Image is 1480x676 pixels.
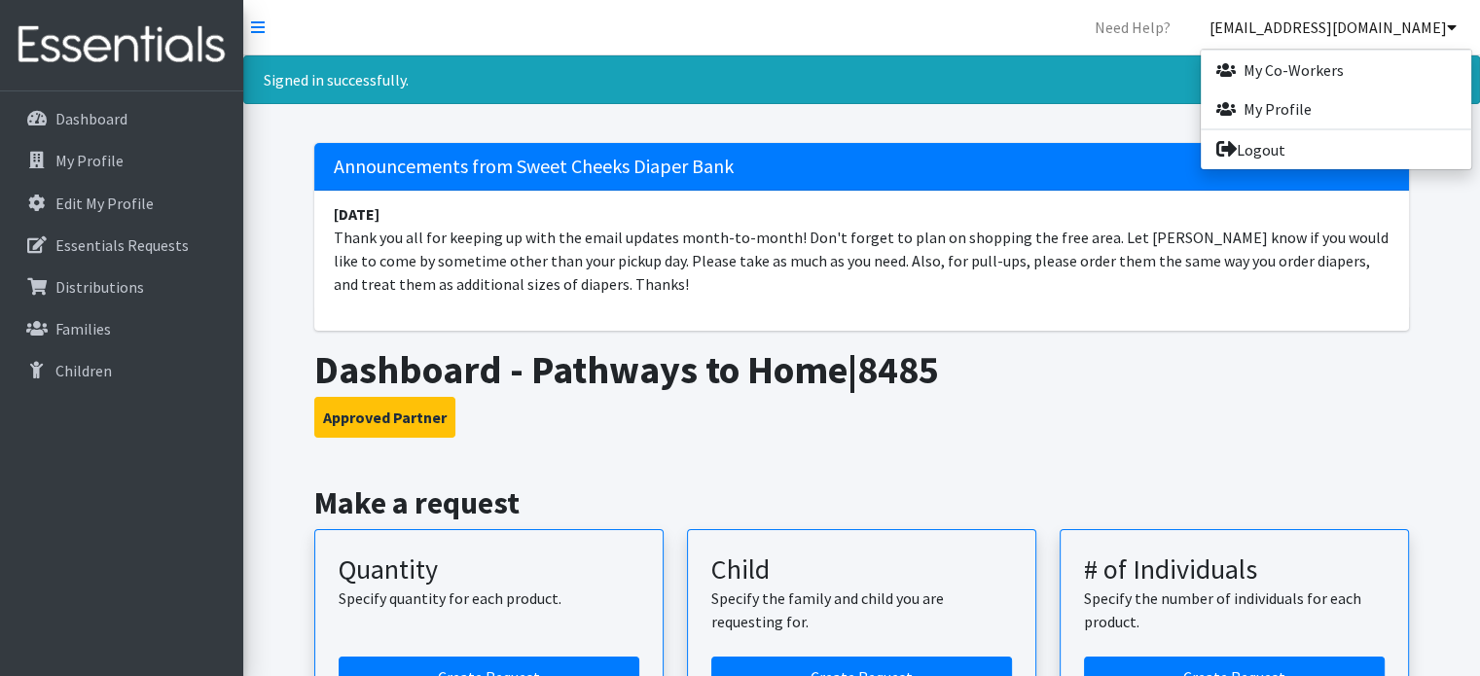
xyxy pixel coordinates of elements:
[339,587,639,610] p: Specify quantity for each product.
[1194,8,1472,47] a: [EMAIL_ADDRESS][DOMAIN_NAME]
[1084,553,1385,587] h3: # of Individuals
[8,99,235,138] a: Dashboard
[314,346,1409,393] h1: Dashboard - Pathways to Home|8485
[334,204,379,224] strong: [DATE]
[711,587,1012,633] p: Specify the family and child you are requesting for.
[314,191,1409,307] li: Thank you all for keeping up with the email updates month-to-month! Don't forget to plan on shopp...
[243,55,1480,104] div: Signed in successfully.
[8,226,235,265] a: Essentials Requests
[8,184,235,223] a: Edit My Profile
[55,109,127,128] p: Dashboard
[55,235,189,255] p: Essentials Requests
[1201,130,1471,169] a: Logout
[8,267,235,306] a: Distributions
[1079,8,1186,47] a: Need Help?
[55,194,154,213] p: Edit My Profile
[1201,89,1471,128] a: My Profile
[339,553,639,587] h3: Quantity
[55,151,124,170] p: My Profile
[314,397,455,438] button: Approved Partner
[314,143,1409,191] h5: Announcements from Sweet Cheeks Diaper Bank
[711,553,1012,587] h3: Child
[1084,587,1385,633] p: Specify the number of individuals for each product.
[314,484,1409,521] h2: Make a request
[8,309,235,348] a: Families
[55,361,112,380] p: Children
[55,277,144,297] p: Distributions
[8,13,235,78] img: HumanEssentials
[1201,51,1471,89] a: My Co-Workers
[8,141,235,180] a: My Profile
[8,351,235,390] a: Children
[55,319,111,338] p: Families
